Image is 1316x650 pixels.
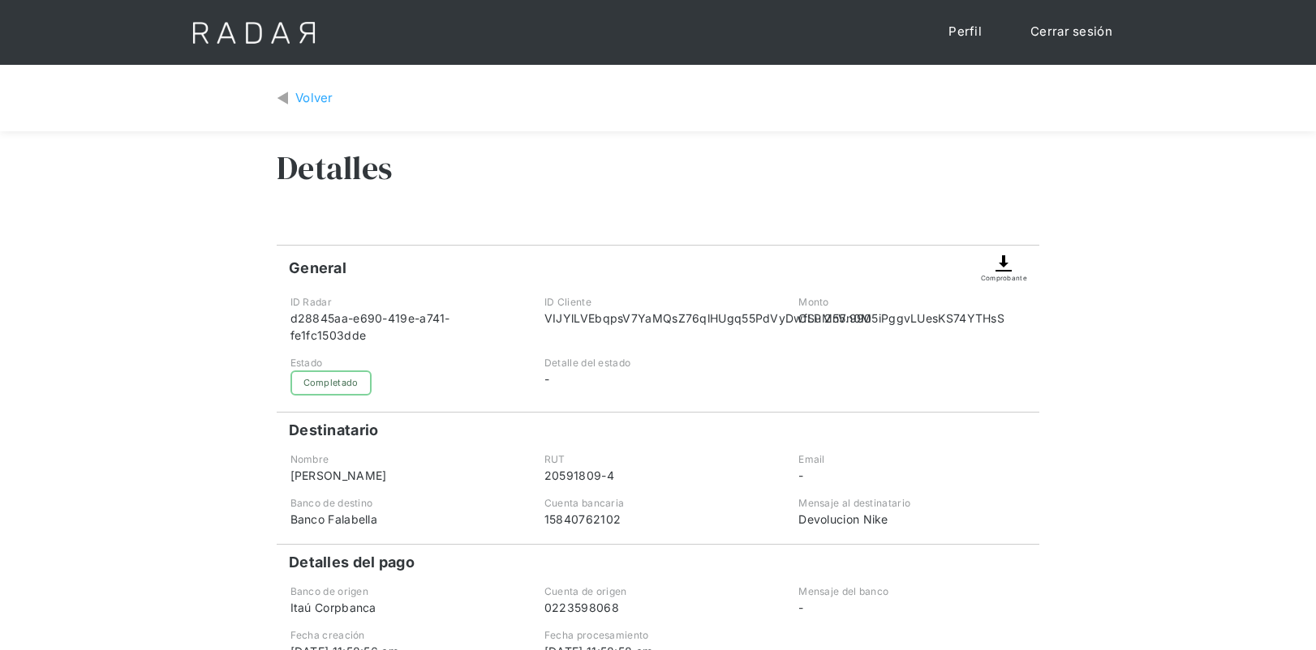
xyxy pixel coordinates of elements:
[544,511,772,528] div: 15840762102
[544,467,772,484] div: 20591809-4
[277,89,333,108] a: Volver
[798,496,1026,511] div: Mensaje al destinatario
[798,511,1026,528] div: Devolucion Nike
[290,599,518,616] div: Itaú Corpbanca
[798,584,1026,599] div: Mensaje del banco
[290,370,372,396] div: Completado
[798,467,1026,484] div: -
[290,511,518,528] div: Banco Falabella
[289,421,379,440] h4: Destinatario
[798,295,1026,310] div: Monto
[1014,16,1129,48] a: Cerrar sesión
[290,356,518,370] div: Estado
[798,310,1026,327] div: CLP 255.990
[290,452,518,467] div: Nombre
[544,370,772,387] div: -
[544,584,772,599] div: Cuenta de origen
[544,356,772,370] div: Detalle del estado
[290,467,518,484] div: [PERSON_NAME]
[290,584,518,599] div: Banco de origen
[289,553,415,572] h4: Detalles del pago
[544,599,772,616] div: 0223598068
[290,295,518,310] div: ID Radar
[798,599,1026,616] div: -
[798,452,1026,467] div: Email
[290,310,518,344] div: d28845aa-e690-419e-a741-fe1fc1503dde
[295,89,333,108] div: Volver
[277,148,392,188] h3: Detalles
[932,16,998,48] a: Perfil
[544,310,772,327] div: VIJYlLVEbqpsV7YaMQsZ76qlHUgq55PdVyDwfSuMnVn0M5iPggvLUesKS74YTHsS
[290,628,518,643] div: Fecha creación
[290,496,518,511] div: Banco de destino
[544,452,772,467] div: RUT
[994,254,1013,273] img: Descargar comprobante
[289,259,346,278] h4: General
[981,273,1027,283] div: Comprobante
[544,295,772,310] div: ID Cliente
[544,628,772,643] div: Fecha procesamiento
[544,496,772,511] div: Cuenta bancaria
